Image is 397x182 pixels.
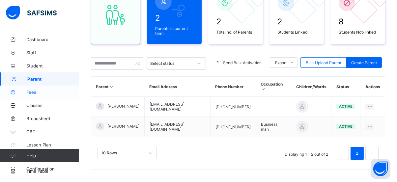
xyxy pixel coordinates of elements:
[145,97,211,117] td: [EMAIL_ADDRESS][DOMAIN_NAME]
[26,63,79,68] span: Student
[150,61,194,66] div: Select status
[26,129,79,134] span: CBT
[339,124,353,129] span: active
[145,117,211,137] td: [EMAIL_ADDRESS][DOMAIN_NAME]
[27,76,79,82] span: Parent
[26,153,79,158] span: Help
[336,147,349,160] li: 上一页
[107,104,139,109] span: [PERSON_NAME]
[339,104,353,109] span: active
[354,149,360,158] a: 1
[26,90,79,95] span: Fees
[210,97,256,117] td: [PHONE_NUMBER]
[26,166,79,171] span: Configuration
[275,60,287,65] span: Export
[216,17,255,26] span: 2
[331,77,360,97] th: Status
[26,103,79,108] span: Classes
[26,116,79,121] span: Broadsheet
[109,84,115,89] i: Sort in Ascending Order
[371,159,390,179] button: Open asap
[306,60,341,65] span: Bulk Upload Parent
[336,147,349,160] button: prev page
[339,30,377,35] span: Students Not-linked
[223,60,262,65] span: Send Bulk Activation
[280,147,333,160] li: Displaying 1 - 2 out of 2
[339,17,377,26] span: 8
[261,87,266,91] i: Sort in Ascending Order
[351,60,377,65] span: Create Parent
[365,147,379,160] li: 下一页
[278,17,316,26] span: 2
[26,142,79,147] span: Lesson Plan
[256,77,291,97] th: Occupation
[360,77,385,97] th: Actions
[155,26,193,36] span: Parents in current term
[91,77,145,97] th: Parent
[101,151,145,156] div: 10 Rows
[6,6,57,20] img: safsims
[26,37,79,42] span: Dashboard
[155,13,193,23] span: 2
[210,77,256,97] th: Phone Number
[256,117,291,137] td: Business man
[365,147,379,160] button: next page
[291,77,331,97] th: Children/Wards
[107,124,139,129] span: [PERSON_NAME]
[216,30,255,35] span: Total no. of Parents
[210,117,256,137] td: [PHONE_NUMBER]
[351,147,364,160] li: 1
[145,77,211,97] th: Email Address
[26,50,79,55] span: Staff
[278,30,316,35] span: Students Linked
